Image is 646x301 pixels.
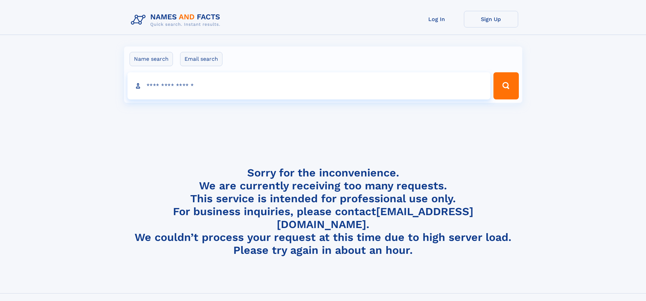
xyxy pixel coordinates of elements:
[180,52,222,66] label: Email search
[130,52,173,66] label: Name search
[128,72,491,99] input: search input
[493,72,518,99] button: Search Button
[277,205,473,231] a: [EMAIL_ADDRESS][DOMAIN_NAME]
[464,11,518,27] a: Sign Up
[128,11,226,29] img: Logo Names and Facts
[410,11,464,27] a: Log In
[128,166,518,257] h4: Sorry for the inconvenience. We are currently receiving too many requests. This service is intend...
